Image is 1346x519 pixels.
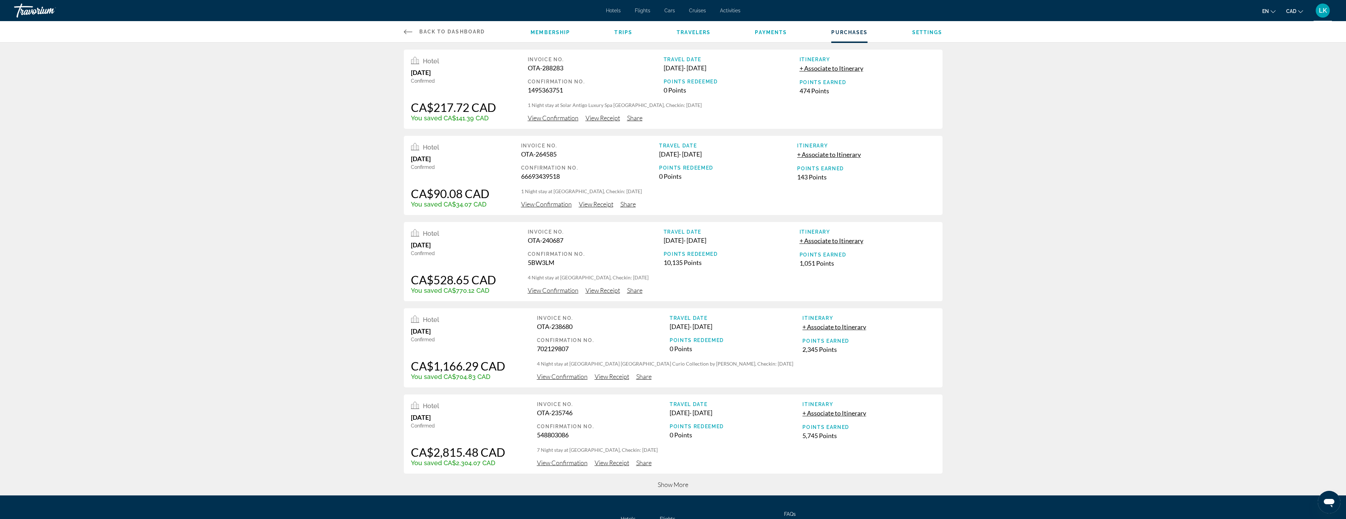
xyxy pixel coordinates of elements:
div: Points Earned [800,80,935,85]
a: Travorium [14,1,84,20]
span: Hotel [423,57,439,65]
div: You saved CA$2,304.07 CAD [411,459,505,467]
div: [DATE] - [DATE] [664,236,800,244]
button: + Associate to Itinerary [800,64,863,72]
div: OTA-240687 [528,236,664,244]
div: CA$528.65 CAD [411,273,496,287]
div: [DATE] [411,155,489,163]
div: [DATE] [411,241,496,249]
div: 0 Points [659,172,797,180]
div: Invoice No. [528,229,664,235]
div: Travel Date [670,315,802,321]
div: You saved CA$770.12 CAD [411,287,496,294]
div: 548803086 [537,431,670,439]
span: View Confirmation [528,286,578,294]
a: Membership [531,30,570,35]
span: View Confirmation [528,114,578,122]
div: Travel Date [664,229,800,235]
div: [DATE] [411,413,505,421]
span: View Receipt [579,200,613,208]
div: Points Redeemed [664,251,800,257]
div: [DATE] - [DATE] [664,64,800,72]
span: Hotel [423,144,439,151]
span: Payments [755,30,787,35]
span: + Associate to Itinerary [800,64,863,72]
div: Confirmation No. [521,165,659,171]
div: Itinerary [800,57,935,62]
button: + Associate to Itinerary [797,150,861,159]
div: Confirmed [411,337,505,342]
span: Share [636,373,652,380]
span: Back to Dashboard [419,29,485,34]
div: Confirmation No. [528,251,664,257]
div: 5,745 Points [802,432,935,439]
span: Activities [720,8,740,13]
div: Itinerary [802,401,935,407]
span: CAD [1286,8,1296,14]
div: Confirmation No. [537,337,670,343]
div: 474 Points [800,87,935,95]
div: OTA-238680 [537,323,670,330]
div: 66693439518 [521,172,659,180]
div: You saved CA$704.83 CAD [411,373,505,380]
div: [DATE] - [DATE] [659,150,797,158]
a: Purchases [831,30,868,35]
p: 1 Night stay at Solar Antigo Luxury Spa [GEOGRAPHIC_DATA], Checkin: [DATE] [528,102,935,109]
div: 0 Points [670,431,802,439]
button: + Associate to Itinerary [802,323,866,331]
span: Settings [912,30,943,35]
a: Trips [614,30,632,35]
span: Share [620,200,636,208]
button: + Associate to Itinerary [800,236,863,245]
div: Points Earned [797,166,935,171]
div: [DATE] - [DATE] [670,323,802,330]
div: Points Earned [802,424,935,430]
div: You saved CA$141.39 CAD [411,114,496,122]
div: Travel Date [659,143,797,148]
div: Itinerary [797,143,935,148]
a: Cars [664,8,675,13]
div: Confirmed [411,78,496,84]
div: [DATE] - [DATE] [670,409,802,417]
p: 7 Night stay at [GEOGRAPHIC_DATA], Checkin: [DATE] [537,447,935,454]
span: Share [627,286,643,294]
div: 1,051 Points [800,259,935,267]
span: Hotel [423,316,439,323]
div: [DATE] [411,69,496,76]
button: User Menu [1314,3,1332,18]
a: Cruises [689,8,706,13]
div: OTA-264585 [521,150,659,158]
div: 702129807 [537,345,670,353]
a: Flights [635,8,650,13]
button: Change currency [1286,6,1303,16]
div: [DATE] [411,327,505,335]
a: Travelers [677,30,710,35]
div: CA$90.08 CAD [411,186,489,201]
span: Hotel [423,402,439,410]
span: View Confirmation [537,373,588,380]
span: en [1262,8,1269,14]
span: Share [627,114,643,122]
div: Invoice No. [528,57,664,62]
span: View Confirmation [537,459,588,467]
span: Share [636,459,652,467]
span: Hotels [606,8,621,13]
a: FAQs [784,511,796,517]
div: CA$2,815.48 CAD [411,445,505,459]
span: View Receipt [586,286,620,294]
div: CA$1,166.29 CAD [411,359,505,373]
div: You saved CA$34.07 CAD [411,201,489,208]
iframe: Button to launch messaging window [1318,491,1340,513]
p: 4 Night stay at [GEOGRAPHIC_DATA], Checkin: [DATE] [528,274,935,281]
span: Show More [658,481,688,488]
div: Points Earned [800,252,935,258]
